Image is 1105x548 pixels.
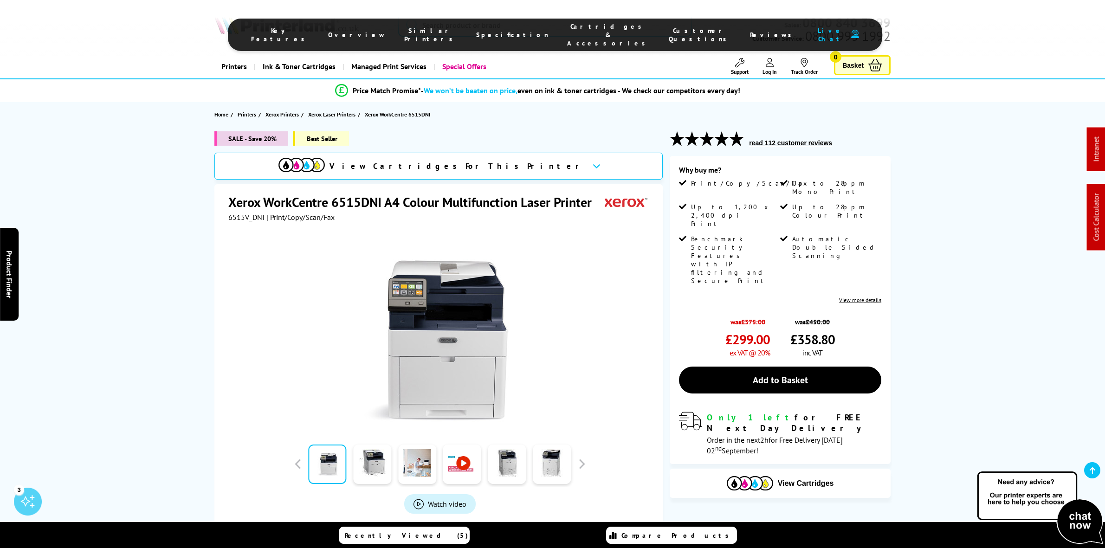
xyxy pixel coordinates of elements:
[238,110,258,119] a: Printers
[707,412,795,423] span: Only 1 left
[186,83,890,99] li: modal_Promise
[830,51,841,63] span: 0
[567,22,650,47] span: Cartridges & Accessories
[265,110,299,119] span: Xerox Printers
[404,494,476,514] a: Product_All_Videos
[278,158,325,172] img: cmyk-icon.svg
[339,527,470,544] a: Recently Viewed (5)
[238,110,256,119] span: Printers
[792,179,879,196] span: Up to 28ppm Mono Print
[5,250,14,298] span: Product Finder
[715,444,722,452] sup: nd
[433,55,493,78] a: Special Offers
[421,86,740,95] div: - even on ink & toner cartridges - We check our competitors every day!
[424,86,517,95] span: We won’t be beaten on price,
[251,26,310,43] span: Key Features
[975,470,1105,546] img: Open Live Chat window
[763,68,777,75] span: Log In
[621,531,734,540] span: Compare Products
[731,68,749,75] span: Support
[679,367,881,393] a: Add to Basket
[731,58,749,75] a: Support
[763,58,777,75] a: Log In
[691,235,778,285] span: Benchmark Security Features with IP filtering and Secure Print
[842,59,864,71] span: Basket
[293,131,349,146] span: Best Seller
[806,317,830,326] strike: £450.00
[606,527,737,544] a: Compare Products
[214,110,228,119] span: Home
[760,435,769,445] span: 2h
[214,110,231,119] a: Home
[677,476,884,491] button: View Cartridges
[707,435,843,455] span: Order in the next for Free Delivery [DATE] 02 September!
[308,110,355,119] span: Xerox Laser Printers
[1092,193,1101,241] a: Cost Calculator
[851,30,859,39] img: user-headset-duotone.svg
[691,179,810,187] span: Print/Copy/Scan/Fax
[834,55,891,75] a: Basket 0
[839,297,881,303] a: View more details
[679,165,881,179] div: Why buy me?
[803,348,822,357] span: inc VAT
[349,240,531,422] img: Xerox WorkCentre 6515DNI
[727,476,773,490] img: Cartridges
[725,313,770,326] span: was
[669,26,731,43] span: Customer Questions
[815,26,847,43] span: Live Chat
[214,55,254,78] a: Printers
[679,412,881,455] div: modal_delivery
[254,55,342,78] a: Ink & Toner Cartridges
[790,331,835,348] span: £358.80
[365,111,430,118] span: Xerox WorkCentre 6515DNI
[691,203,778,228] span: Up to 1,200 x 2,400 dpi Print
[404,26,458,43] span: Similar Printers
[228,193,601,211] h1: Xerox WorkCentre 6515DNI A4 Colour Multifunction Laser Printer
[792,235,879,260] span: Automatic Double Sided Scanning
[263,55,336,78] span: Ink & Toner Cartridges
[707,412,881,433] div: for FREE Next Day Delivery
[265,110,301,119] a: Xerox Printers
[741,317,765,326] strike: £375.00
[750,31,796,39] span: Reviews
[308,110,358,119] a: Xerox Laser Printers
[353,86,421,95] span: Price Match Promise*
[330,161,585,171] span: View Cartridges For This Printer
[1092,137,1101,162] a: Intranet
[228,213,265,222] span: 6515V_DNI
[725,331,770,348] span: £299.00
[476,31,549,39] span: Specification
[342,55,433,78] a: Managed Print Services
[605,193,647,211] img: Xerox
[730,348,770,357] span: ex VAT @ 20%
[791,58,818,75] a: Track Order
[345,531,468,540] span: Recently Viewed (5)
[328,31,386,39] span: Overview
[428,499,466,509] span: Watch video
[746,139,835,147] button: read 112 customer reviews
[214,131,288,146] span: SALE - Save 20%
[14,484,24,495] div: 3
[266,213,335,222] span: | Print/Copy/Scan/Fax
[778,479,834,488] span: View Cartridges
[792,203,879,219] span: Up to 28ppm Colour Print
[790,313,835,326] span: was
